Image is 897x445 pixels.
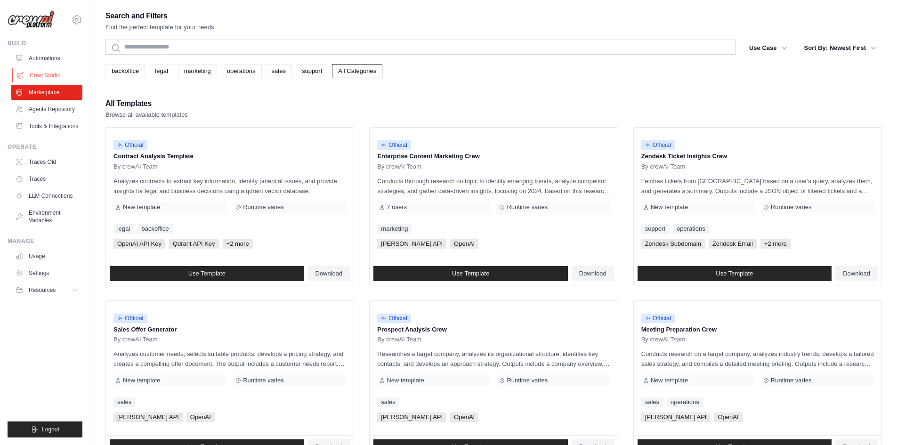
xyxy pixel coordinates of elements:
a: Download [835,266,878,281]
p: Browse all available templates [105,110,188,120]
a: support [296,64,328,78]
span: Zendesk Email [709,239,757,249]
a: sales [113,397,135,407]
a: Tools & Integrations [11,119,82,134]
span: Official [377,314,411,323]
a: Traces Old [11,154,82,170]
a: support [641,224,669,234]
span: Qdrant API Key [169,239,219,249]
p: Prospect Analysis Crew [377,325,610,334]
p: Researches a target company, analyzes its organizational structure, identifies key contacts, and ... [377,349,610,369]
span: 7 users [387,203,407,211]
p: Contract Analysis Template [113,152,346,161]
h2: Search and Filters [105,9,214,23]
a: sales [641,397,663,407]
a: LLM Connections [11,188,82,203]
a: sales [266,64,292,78]
a: Settings [11,266,82,281]
a: Download [308,266,350,281]
a: operations [221,64,262,78]
p: Analyzes contracts to extract key information, identify potential issues, and provide insights fo... [113,176,346,196]
span: Zendesk Subdomain [641,239,705,249]
span: [PERSON_NAME] API [377,413,446,422]
button: Sort By: Newest First [799,40,882,57]
h2: All Templates [105,97,188,110]
a: operations [667,397,703,407]
span: By crewAI Team [113,336,158,343]
span: Official [113,140,147,150]
span: New template [651,377,688,384]
button: Resources [11,283,82,298]
a: Marketplace [11,85,82,100]
a: Agents Repository [11,102,82,117]
a: Traces [11,171,82,186]
span: New template [387,377,424,384]
p: Conducts research on a target company, analyzes industry trends, develops a tailored sales strate... [641,349,874,369]
span: New template [651,203,688,211]
a: sales [377,397,399,407]
p: Zendesk Ticket Insights Crew [641,152,874,161]
span: [PERSON_NAME] API [377,239,446,249]
a: Download [572,266,614,281]
a: operations [673,224,709,234]
a: Crew Studio [12,68,83,83]
a: Usage [11,249,82,264]
div: Build [8,40,82,47]
a: marketing [178,64,217,78]
img: Logo [8,11,55,29]
span: By crewAI Team [377,163,421,170]
p: Sales Offer Generator [113,325,346,334]
a: All Categories [332,64,382,78]
a: legal [149,64,174,78]
p: Meeting Preparation Crew [641,325,874,334]
span: Runtime varies [771,377,812,384]
a: marketing [377,224,412,234]
span: New template [123,377,160,384]
span: Runtime varies [243,377,284,384]
span: [PERSON_NAME] API [641,413,711,422]
span: OpenAI [714,413,742,422]
a: backoffice [105,64,145,78]
span: By crewAI Team [641,336,686,343]
a: backoffice [137,224,172,234]
span: OpenAI [186,413,215,422]
p: Conducts thorough research on topic to identify emerging trends, analyze competitor strategies, a... [377,176,610,196]
a: Environment Variables [11,205,82,228]
span: Official [641,314,675,323]
span: OpenAI API Key [113,239,165,249]
span: Official [641,140,675,150]
p: Enterprise Content Marketing Crew [377,152,610,161]
span: Use Template [452,270,489,277]
span: Runtime varies [507,377,548,384]
a: Use Template [110,266,304,281]
span: Use Template [188,270,226,277]
div: Operate [8,143,82,151]
span: OpenAI [450,413,478,422]
span: Use Template [716,270,753,277]
p: Analyzes customer needs, selects suitable products, develops a pricing strategy, and creates a co... [113,349,346,369]
span: By crewAI Team [641,163,686,170]
a: Use Template [638,266,832,281]
span: Runtime varies [507,203,548,211]
a: Automations [11,51,82,66]
button: Use Case [743,40,793,57]
div: Manage [8,237,82,245]
span: +2 more [760,239,791,249]
a: Use Template [373,266,568,281]
span: New template [123,203,160,211]
span: Official [377,140,411,150]
span: By crewAI Team [377,336,421,343]
p: Find the perfect template for your needs [105,23,214,32]
a: legal [113,224,134,234]
span: Runtime varies [243,203,284,211]
span: Download [843,270,870,277]
span: Runtime varies [771,203,812,211]
span: OpenAI [450,239,478,249]
button: Logout [8,421,82,437]
span: By crewAI Team [113,163,158,170]
p: Fetches tickets from [GEOGRAPHIC_DATA] based on a user's query, analyzes them, and generates a su... [641,176,874,196]
span: Resources [29,286,56,294]
span: Official [113,314,147,323]
span: +2 more [223,239,253,249]
span: Logout [42,426,59,433]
